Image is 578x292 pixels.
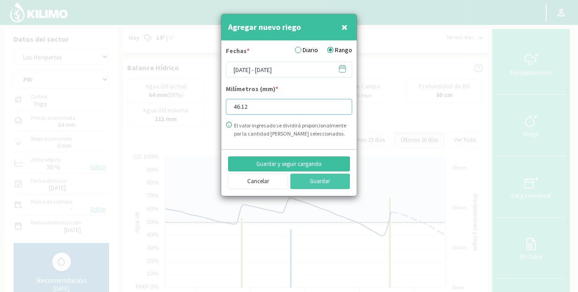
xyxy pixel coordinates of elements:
[327,45,352,55] label: Rango
[226,84,278,96] label: Milímetros (mm)
[295,45,318,55] label: Diario
[228,21,301,34] h4: Agregar nuevo riego
[228,174,288,189] button: Cancelar
[228,156,350,172] button: Guardar y seguir cargando
[339,18,350,36] button: Close
[234,122,352,138] div: El valor ingresado se dividirá proporcionalmente por la cantidad [PERSON_NAME] seleccionados.
[341,19,348,34] span: ×
[226,46,249,58] label: Fechas
[290,174,350,189] button: Guardar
